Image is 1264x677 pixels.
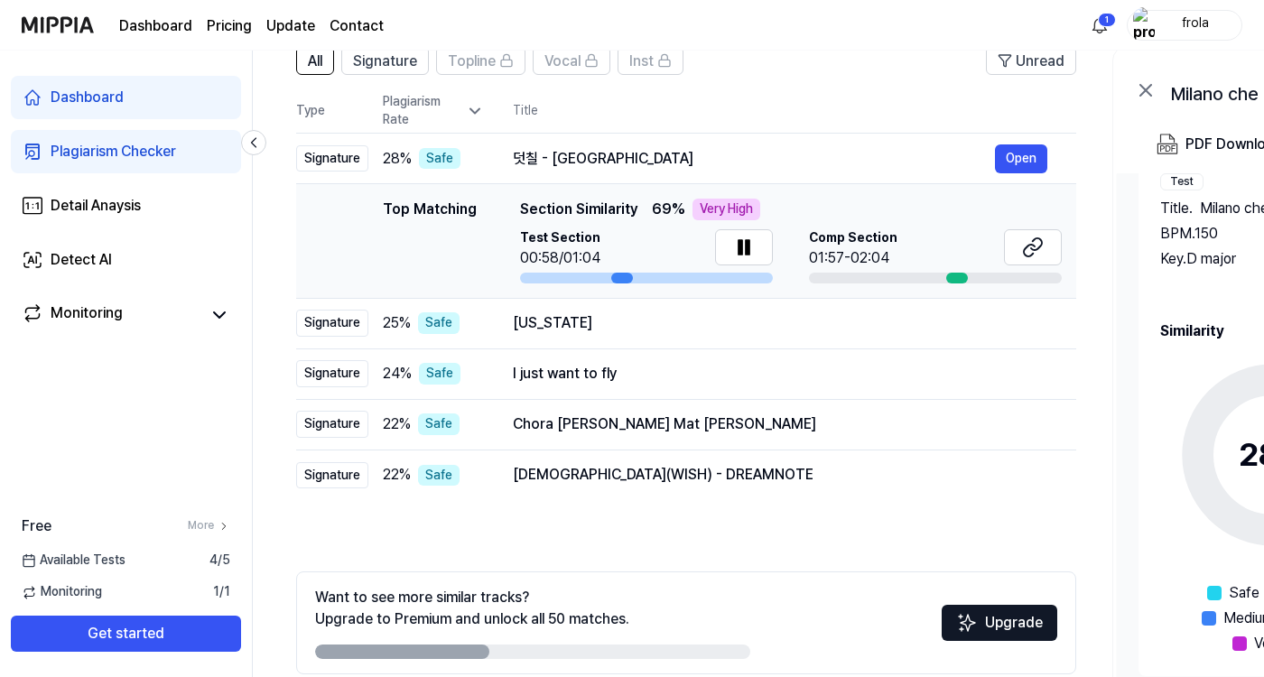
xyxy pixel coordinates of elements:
span: Unread [1016,51,1064,72]
a: More [188,518,230,533]
button: Upgrade [942,605,1057,641]
div: [US_STATE] [513,312,1047,334]
div: Signature [296,145,368,172]
a: Pricing [207,15,252,37]
span: 22 % [383,464,411,486]
div: Safe [418,312,460,334]
button: profilefrola [1127,10,1242,41]
button: Topline [436,46,525,75]
span: 24 % [383,363,412,385]
div: [DEMOGRAPHIC_DATA](WISH) - DREAMNOTE [513,464,1047,486]
div: Top Matching [383,199,477,283]
div: Signature [296,411,368,438]
div: Want to see more similar tracks? Upgrade to Premium and unlock all 50 matches. [315,587,629,630]
div: Safe [419,363,460,385]
a: Detail Anaysis [11,184,241,227]
img: 알림 [1089,14,1111,36]
span: Safe [1229,582,1259,604]
button: Get started [11,616,241,652]
span: Topline [448,51,496,72]
div: Very High [692,199,760,220]
span: Available Tests [22,552,125,570]
img: profile [1133,7,1155,43]
a: Detect AI [11,238,241,282]
a: Contact [330,15,384,37]
a: Plagiarism Checker [11,130,241,173]
span: 22 % [383,413,411,435]
a: Dashboard [119,15,192,37]
span: 25 % [383,312,411,334]
div: Plagiarism Rate [383,93,484,128]
div: Safe [418,413,460,435]
span: Title . [1160,198,1193,219]
a: Update [266,15,315,37]
button: Signature [341,46,429,75]
div: Plagiarism Checker [51,141,176,162]
span: Signature [353,51,417,72]
div: I just want to fly [513,363,1047,385]
a: Monitoring [22,302,201,328]
button: Open [995,144,1047,173]
span: 69 % [652,199,685,220]
a: SparklesUpgrade [942,620,1057,637]
span: Test Section [520,229,600,247]
span: Section Similarity [520,199,637,220]
div: 1 [1098,13,1116,27]
span: 28 % [383,148,412,170]
span: Monitoring [22,583,102,601]
button: All [296,46,334,75]
div: frola [1160,14,1231,34]
a: Dashboard [11,76,241,119]
div: Signature [296,310,368,337]
div: Detail Anaysis [51,195,141,217]
div: Monitoring [51,302,123,328]
span: Free [22,515,51,537]
div: 00:58/01:04 [520,247,600,269]
span: Inst [629,51,654,72]
th: Type [296,89,368,134]
th: Title [513,89,1076,133]
div: 덧칠 - [GEOGRAPHIC_DATA] [513,148,995,170]
span: Vocal [544,51,581,72]
div: Test [1160,173,1204,190]
div: Dashboard [51,87,124,108]
span: Comp Section [809,229,897,247]
div: Signature [296,462,368,489]
div: Detect AI [51,249,112,271]
span: 1 / 1 [213,583,230,601]
div: Safe [419,148,460,170]
div: Chora [PERSON_NAME] Mat [PERSON_NAME] [513,413,1047,435]
span: All [308,51,322,72]
button: Inst [618,46,683,75]
button: Unread [986,46,1076,75]
button: Vocal [533,46,610,75]
img: PDF Download [1157,134,1178,155]
div: Signature [296,360,368,387]
button: 알림1 [1085,11,1114,40]
div: Safe [418,465,460,487]
span: 4 / 5 [209,552,230,570]
div: 01:57-02:04 [809,247,897,269]
img: Sparkles [956,612,978,634]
